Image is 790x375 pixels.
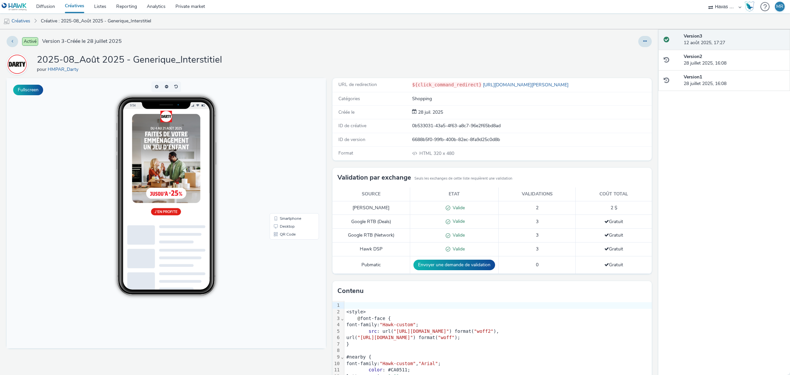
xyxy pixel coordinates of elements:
[344,334,652,341] div: url( ) format( );
[338,123,366,129] span: ID de créative
[419,150,454,157] span: 320 x 480
[536,218,539,225] span: 3
[536,205,539,211] span: 2
[332,302,341,309] div: 1
[332,315,341,322] div: 3
[3,18,10,25] img: mobile
[344,354,652,361] div: #nearby {
[332,322,341,328] div: 4
[369,329,377,334] span: src
[684,33,702,39] strong: Version 3
[604,262,623,268] span: Gratuit
[344,341,652,348] div: }
[332,229,410,243] td: Google RTB (Network)
[684,74,702,80] strong: Version 1
[338,136,365,143] span: ID de version
[604,232,623,238] span: Gratuit
[357,316,360,321] span: @
[450,246,465,252] span: Valide
[37,66,48,72] span: pour
[684,53,702,60] strong: Version 2
[2,3,27,11] img: undefined Logo
[13,85,43,95] button: Fullscreen
[338,96,360,102] span: Catégories
[332,187,410,201] th: Source
[332,256,410,274] td: Pubmatic
[604,218,623,225] span: Gratuit
[417,109,443,115] span: 28 juil. 2025
[418,361,438,366] span: "Arial"
[369,367,382,372] span: color
[450,218,465,224] span: Valide
[482,82,571,88] a: [URL][DOMAIN_NAME][PERSON_NAME]
[42,38,122,45] span: Version 3 - Créée le 28 juillet 2025
[337,173,411,183] h3: Validation par exchange
[536,262,539,268] span: 0
[332,334,341,341] div: 6
[684,74,785,87] div: 28 juillet 2025, 16:08
[357,335,413,340] span: "[URL][DOMAIN_NAME]"
[344,315,652,322] div: font-face {
[332,243,410,256] td: Hawk DSP
[417,109,443,116] div: Création 28 juillet 2025, 16:08
[412,96,651,102] div: Shopping
[22,37,38,46] span: Activé
[341,316,344,321] span: Fold line
[412,136,651,143] div: 6688b5f0-99fb-400b-82ec-8fa9d25c0d8b
[498,187,575,201] th: Validations
[7,61,30,67] a: HMPAR_Darty
[264,144,311,152] li: Desktop
[337,286,364,296] h3: Contenu
[123,25,129,29] span: 9:54
[380,361,416,366] span: "Hawk-custom"
[332,361,341,367] div: 10
[684,33,785,46] div: 12 août 2025, 17:27
[776,2,783,12] div: MR
[273,146,288,150] span: Desktop
[332,341,341,348] div: 7
[38,13,154,29] a: Créative : 2025-08_Août 2025 - Generique_Interstitiel
[332,215,410,229] td: Google RTB (Deals)
[264,152,311,160] li: QR Code
[410,187,498,201] th: Etat
[745,1,757,12] a: Hawk Academy
[264,136,311,144] li: Smartphone
[344,322,652,328] div: font-family: ;
[419,150,434,157] span: HTML
[332,201,410,215] td: [PERSON_NAME]
[536,246,539,252] span: 3
[8,55,27,74] img: HMPAR_Darty
[37,54,222,66] h1: 2025-08_Août 2025 - Generique_Interstitiel
[412,123,651,129] div: 0b533031-43a5-4f63-a8c7-96e2f65bd8ad
[413,260,495,270] button: Envoyer une demande de validation
[341,354,344,360] span: Fold line
[332,354,341,361] div: 9
[273,138,295,142] span: Smartphone
[414,176,512,181] small: Seuls les exchanges de cette liste requièrent une validation
[412,82,482,87] code: ${click_command_redirect}
[344,361,652,367] div: font-family: , ;
[380,322,416,327] span: "Hawk-custom"
[344,309,652,315] div: <style>
[338,81,377,88] span: URL de redirection
[332,367,341,373] div: 11
[576,187,652,201] th: Coût total
[332,347,341,354] div: 8
[338,109,355,115] span: Créée le
[438,335,455,340] span: "woff"
[450,205,465,211] span: Valide
[745,1,754,12] img: Hawk Academy
[474,329,493,334] span: "woff2"
[338,150,353,156] span: Format
[273,154,289,158] span: QR Code
[684,53,785,67] div: 28 juillet 2025, 16:08
[344,367,652,373] div: : #CA0511;
[611,205,617,211] span: 2 $
[332,328,341,335] div: 5
[604,246,623,252] span: Gratuit
[536,232,539,238] span: 3
[48,66,81,72] a: HMPAR_Darty
[450,232,465,238] span: Valide
[394,329,449,334] span: "[URL][DOMAIN_NAME]"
